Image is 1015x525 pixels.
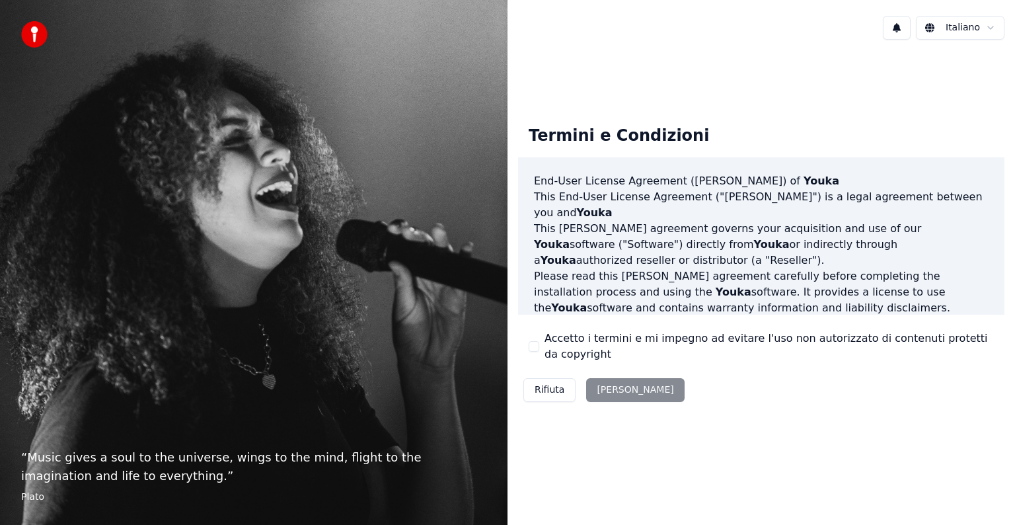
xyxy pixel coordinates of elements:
label: Accetto i termini e mi impegno ad evitare l'uso non autorizzato di contenuti protetti da copyright [545,331,994,362]
span: Youka [534,238,570,251]
span: Youka [716,286,751,298]
img: youka [21,21,48,48]
h3: End-User License Agreement ([PERSON_NAME]) of [534,173,989,189]
button: Rifiuta [523,378,576,402]
span: Youka [551,302,587,314]
p: Please read this [PERSON_NAME] agreement carefully before completing the installation process and... [534,268,989,316]
span: Youka [577,206,613,219]
p: This End-User License Agreement ("[PERSON_NAME]") is a legal agreement between you and [534,189,989,221]
p: This [PERSON_NAME] agreement governs your acquisition and use of our software ("Software") direct... [534,221,989,268]
div: Termini e Condizioni [518,115,720,157]
span: Youka [541,254,576,266]
span: Youka [754,238,790,251]
footer: Plato [21,491,486,504]
p: “ Music gives a soul to the universe, wings to the mind, flight to the imagination and life to ev... [21,448,486,485]
span: Youka [804,175,839,187]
